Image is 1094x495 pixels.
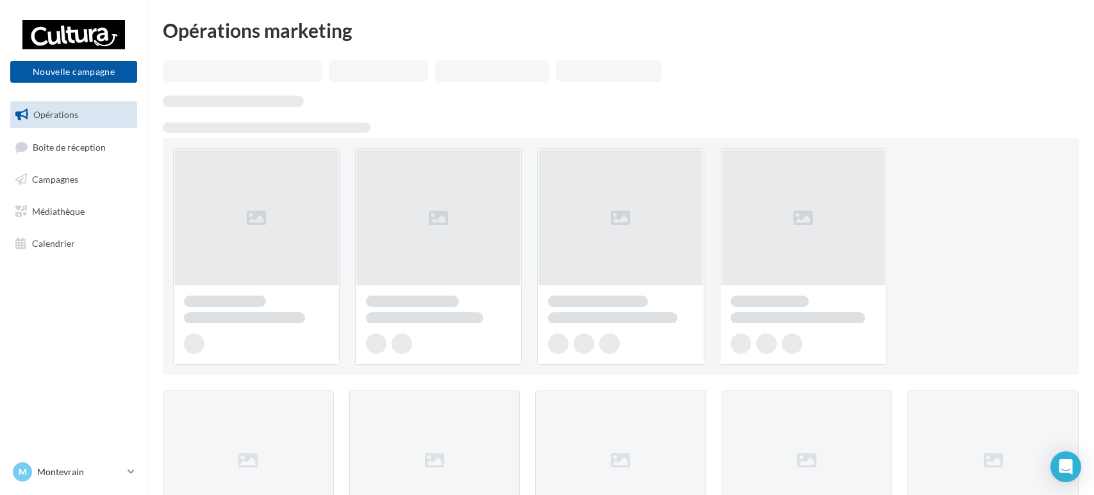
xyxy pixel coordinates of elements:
span: Calendrier [32,237,75,248]
span: Médiathèque [32,206,85,217]
div: Opérations marketing [163,21,1079,40]
span: Boîte de réception [33,141,106,152]
div: Open Intercom Messenger [1050,451,1081,482]
p: Montevrain [37,466,122,478]
span: M [19,466,27,478]
a: Campagnes [8,166,140,193]
span: Campagnes [32,174,78,185]
a: Boîte de réception [8,133,140,161]
a: Calendrier [8,230,140,257]
a: Opérations [8,101,140,128]
a: Médiathèque [8,198,140,225]
a: M Montevrain [10,460,137,484]
span: Opérations [33,109,78,120]
button: Nouvelle campagne [10,61,137,83]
